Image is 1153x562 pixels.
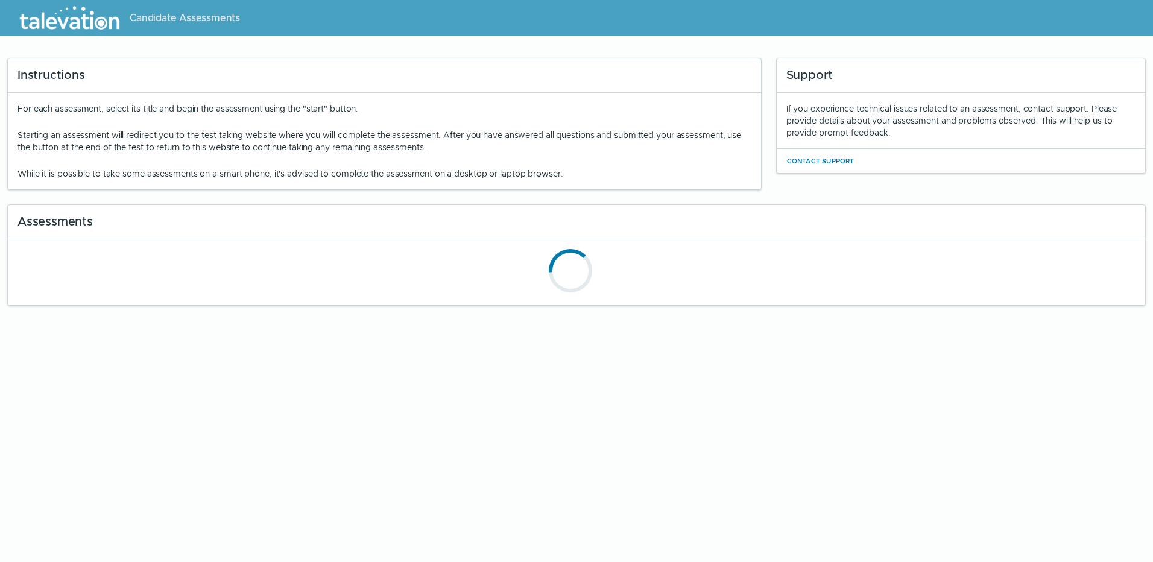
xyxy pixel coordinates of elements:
div: If you experience technical issues related to an assessment, contact support. Please provide deta... [786,103,1136,139]
div: Support [777,58,1145,93]
img: Talevation_Logo_Transparent_white.png [14,3,125,33]
p: While it is possible to take some assessments on a smart phone, it's advised to complete the asse... [17,168,751,180]
p: Starting an assessment will redirect you to the test taking website where you will complete the a... [17,129,751,153]
div: Assessments [8,205,1145,239]
button: Contact Support [786,154,855,168]
div: Instructions [8,58,761,93]
div: For each assessment, select its title and begin the assessment using the "start" button. [17,103,751,180]
span: Candidate Assessments [130,11,240,25]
